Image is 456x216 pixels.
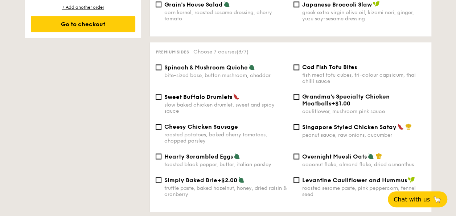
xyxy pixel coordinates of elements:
span: (3/7) [237,49,248,55]
input: Grain's House Saladcorn kernel, roasted sesame dressing, cherry tomato [156,1,161,7]
div: roasted sesame paste, pink peppercorn, fennel seed [302,185,426,197]
span: Premium sides [156,49,189,55]
input: Simply Baked Brie+$2.00truffle paste, baked hazelnut, honey, dried raisin & cranberry [156,177,161,183]
span: Chat with us [394,196,430,203]
img: icon-vegan.f8ff3823.svg [373,1,380,7]
span: Hearty Scrambled Eggs [164,153,233,160]
span: Levantine Cauliflower and Hummus [302,177,407,184]
div: greek extra virgin olive oil, kizami nori, ginger, yuzu soy-sesame dressing [302,9,426,22]
span: Sweet Buffalo Drumlets [164,93,232,100]
input: Overnight Muesli Oatscoconut flake, almond flake, dried osmanthus [293,153,299,159]
span: Overnight Muesli Oats [302,153,367,160]
span: Singapore Styled Chicken Satay [302,124,397,131]
input: Grandma's Specialty Chicken Meatballs+$1.00cauliflower, mushroom pink sauce [293,94,299,100]
input: Levantine Cauliflower and Hummusroasted sesame paste, pink peppercorn, fennel seed [293,177,299,183]
img: icon-vegetarian.fe4039eb.svg [248,64,255,70]
input: Cod Fish Tofu Bitesfish meat tofu cubes, tri-colour capsicum, thai chilli sauce [293,64,299,70]
div: toasted black pepper, butter, italian parsley [164,161,288,168]
img: icon-vegan.f8ff3823.svg [408,176,415,183]
img: icon-vegetarian.fe4039eb.svg [238,176,245,183]
span: Cod Fish Tofu Bites [302,64,357,71]
img: icon-vegetarian.fe4039eb.svg [223,1,230,7]
div: peanut sauce, raw onions, cucumber [302,132,426,138]
div: slow baked chicken drumlet, sweet and spicy sauce [164,102,288,114]
div: cauliflower, mushroom pink sauce [302,108,426,115]
span: 🦙 [433,195,441,204]
div: + Add another order [31,4,135,10]
span: Cheesy Chicken Sausage [164,123,238,130]
span: Choose 7 courses [193,49,248,55]
input: Hearty Scrambled Eggstoasted black pepper, butter, italian parsley [156,153,161,159]
button: Chat with us🦙 [388,191,447,207]
img: icon-spicy.37a8142b.svg [397,123,404,130]
div: corn kernel, roasted sesame dressing, cherry tomato [164,9,288,22]
div: coconut flake, almond flake, dried osmanthus [302,161,426,168]
div: bite-sized base, button mushroom, cheddar [164,72,288,79]
div: roasted potatoes, baked cherry tomatoes, chopped parsley [164,132,288,144]
span: Grandma's Specialty Chicken Meatballs [302,93,390,107]
input: Cheesy Chicken Sausageroasted potatoes, baked cherry tomatoes, chopped parsley [156,124,161,130]
div: truffle paste, baked hazelnut, honey, dried raisin & cranberry [164,185,288,197]
span: +$2.00 [217,177,237,184]
img: icon-chef-hat.a58ddaea.svg [405,123,412,130]
span: Japanese Broccoli Slaw [302,1,372,8]
img: icon-vegetarian.fe4039eb.svg [367,153,374,159]
span: Spinach & Mushroom Quiche [164,64,248,71]
img: icon-vegetarian.fe4039eb.svg [234,153,240,159]
input: Japanese Broccoli Slawgreek extra virgin olive oil, kizami nori, ginger, yuzu soy-sesame dressing [293,1,299,7]
input: Singapore Styled Chicken Sataypeanut sauce, raw onions, cucumber [293,124,299,130]
div: Go to checkout [31,16,135,32]
img: icon-spicy.37a8142b.svg [233,93,239,100]
img: icon-chef-hat.a58ddaea.svg [375,153,382,159]
span: Simply Baked Brie [164,177,217,184]
input: Spinach & Mushroom Quichebite-sized base, button mushroom, cheddar [156,64,161,70]
span: Grain's House Salad [164,1,223,8]
input: Sweet Buffalo Drumletsslow baked chicken drumlet, sweet and spicy sauce [156,94,161,100]
div: fish meat tofu cubes, tri-colour capsicum, thai chilli sauce [302,72,426,84]
span: +$1.00 [331,100,350,107]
